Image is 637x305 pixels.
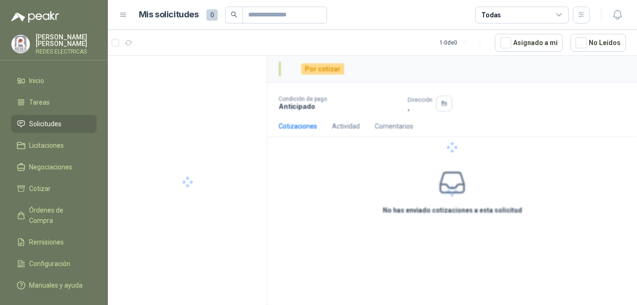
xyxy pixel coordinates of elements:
button: Asignado a mi [495,34,563,52]
span: Órdenes de Compra [29,205,88,226]
a: Cotizar [11,180,97,198]
button: No Leídos [570,34,626,52]
div: 1 - 0 de 0 [440,35,487,50]
span: Licitaciones [29,140,64,151]
span: Remisiones [29,237,64,247]
a: Solicitudes [11,115,97,133]
span: Negociaciones [29,162,72,172]
a: Negociaciones [11,158,97,176]
span: 0 [206,9,218,21]
h1: Mis solicitudes [139,8,199,22]
span: search [231,11,237,18]
span: Inicio [29,76,44,86]
p: [PERSON_NAME] [PERSON_NAME] [36,34,97,47]
img: Company Logo [12,35,30,53]
a: Inicio [11,72,97,90]
a: Configuración [11,255,97,273]
span: Solicitudes [29,119,61,129]
img: Logo peakr [11,11,59,23]
p: REDES ELECTRICAS [36,49,97,54]
a: Licitaciones [11,137,97,154]
span: Cotizar [29,183,51,194]
a: Tareas [11,93,97,111]
span: Configuración [29,259,70,269]
a: Manuales y ayuda [11,276,97,294]
span: Tareas [29,97,50,107]
div: Todas [481,10,501,20]
a: Órdenes de Compra [11,201,97,229]
span: Manuales y ayuda [29,280,83,290]
a: Remisiones [11,233,97,251]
